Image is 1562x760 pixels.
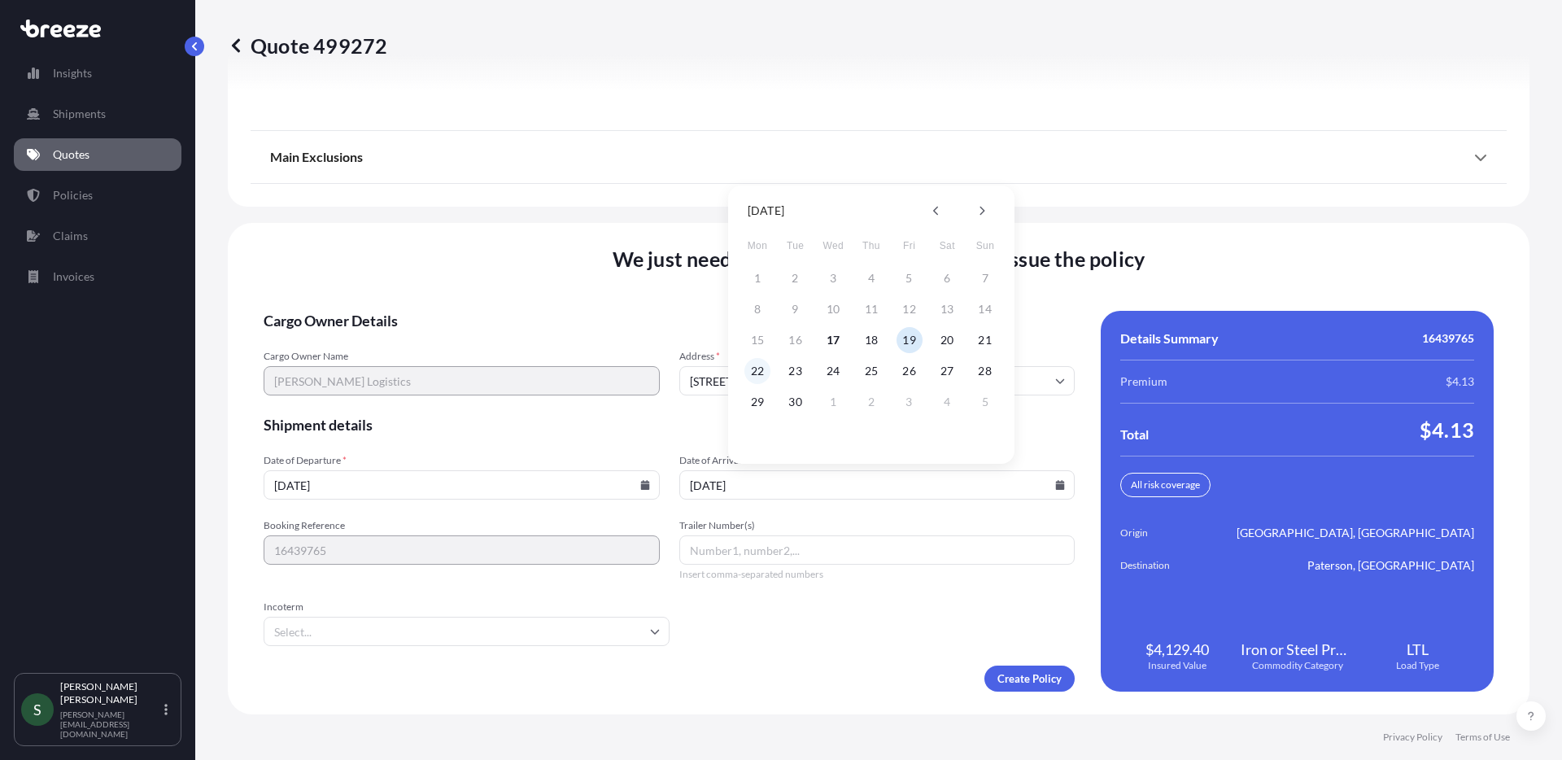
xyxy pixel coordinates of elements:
[934,389,960,415] button: 4
[1420,417,1474,443] span: $4.13
[997,670,1062,687] p: Create Policy
[1455,731,1510,744] a: Terms of Use
[53,228,88,244] p: Claims
[264,415,1075,435] span: Shipment details
[679,350,1076,363] span: Address
[820,358,846,384] button: 24
[1307,557,1474,574] span: Paterson, [GEOGRAPHIC_DATA]
[744,389,770,415] button: 29
[53,187,93,203] p: Policies
[14,138,181,171] a: Quotes
[228,33,387,59] p: Quote 499272
[748,201,784,221] div: [DATE]
[1148,659,1206,672] span: Insured Value
[1237,525,1474,541] span: [GEOGRAPHIC_DATA], [GEOGRAPHIC_DATA]
[264,454,660,467] span: Date of Departure
[1407,640,1429,659] span: LTL
[781,229,810,262] span: Tuesday
[783,389,809,415] button: 30
[1383,731,1442,744] a: Privacy Policy
[897,327,923,353] button: 19
[679,519,1076,532] span: Trailer Number(s)
[972,358,998,384] button: 28
[818,229,848,262] span: Wednesday
[613,246,1145,272] span: We just need a few more details before we issue the policy
[972,389,998,415] button: 5
[1120,426,1149,443] span: Total
[1120,330,1219,347] span: Details Summary
[679,470,1076,500] input: mm/dd/yyyy
[984,666,1075,692] button: Create Policy
[1120,473,1211,497] div: All risk coverage
[934,327,960,353] button: 20
[53,106,106,122] p: Shipments
[14,98,181,130] a: Shipments
[857,229,886,262] span: Thursday
[858,327,884,353] button: 18
[264,519,660,532] span: Booking Reference
[264,470,660,500] input: mm/dd/yyyy
[679,535,1076,565] input: Number1, number2,...
[270,138,1487,177] div: Main Exclusions
[14,220,181,252] a: Claims
[972,327,998,353] button: 21
[971,229,1000,262] span: Sunday
[897,389,923,415] button: 3
[264,617,670,646] input: Select...
[264,311,1075,330] span: Cargo Owner Details
[679,366,1076,395] input: Cargo owner address
[743,229,772,262] span: Monday
[897,358,923,384] button: 26
[1120,373,1167,390] span: Premium
[14,57,181,90] a: Insights
[1120,525,1211,541] span: Origin
[820,389,846,415] button: 1
[60,710,161,739] p: [PERSON_NAME][EMAIL_ADDRESS][DOMAIN_NAME]
[1252,659,1343,672] span: Commodity Category
[264,535,660,565] input: Your internal reference
[1120,557,1211,574] span: Destination
[744,358,770,384] button: 22
[1241,640,1355,659] span: Iron or Steel Products
[679,454,1076,467] span: Date of Arrival
[53,65,92,81] p: Insights
[679,568,1076,581] span: Insert comma-separated numbers
[1145,640,1209,659] span: $4,129.40
[934,358,960,384] button: 27
[783,358,809,384] button: 23
[858,389,884,415] button: 2
[60,680,161,706] p: [PERSON_NAME] [PERSON_NAME]
[820,327,846,353] button: 17
[14,260,181,293] a: Invoices
[1396,659,1439,672] span: Load Type
[270,149,363,165] span: Main Exclusions
[932,229,962,262] span: Saturday
[895,229,924,262] span: Friday
[264,350,660,363] span: Cargo Owner Name
[33,701,41,718] span: S
[264,601,670,614] span: Incoterm
[1446,373,1474,390] span: $4.13
[53,269,94,285] p: Invoices
[14,179,181,212] a: Policies
[858,358,884,384] button: 25
[53,146,89,163] p: Quotes
[1422,330,1474,347] span: 16439765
